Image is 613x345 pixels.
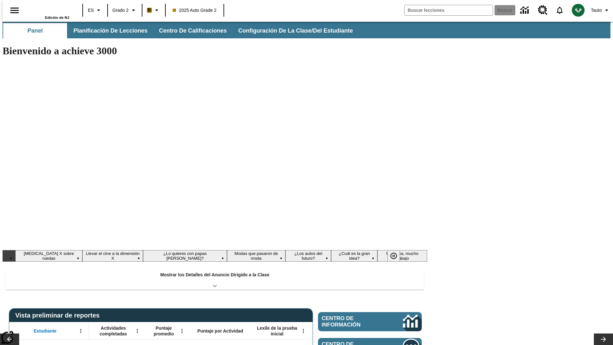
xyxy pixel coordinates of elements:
span: Vista preliminar de reportes [15,312,103,319]
button: Boost El color de la clase es anaranjado claro. Cambiar el color de la clase. [144,4,163,16]
button: Carrusel de lecciones, seguir [594,333,613,345]
p: Mostrar los Detalles del Anuncio Dirigido a la Clase [160,272,269,278]
button: Diapositiva 5 ¿Los autos del futuro? [285,250,331,262]
a: Notificaciones [551,2,568,19]
button: Perfil/Configuración [588,4,613,16]
span: Lexile de la prueba inicial [254,325,300,337]
a: Centro de recursos, Se abrirá en una pestaña nueva. [534,2,551,19]
button: Pausar [387,250,400,262]
button: Configuración de la clase/del estudiante [233,23,358,38]
div: Pausar [387,250,406,262]
button: Lenguaje: ES, Selecciona un idioma [85,4,105,16]
button: Panel [3,23,67,38]
span: B [148,6,151,14]
button: Abrir menú [76,326,86,336]
button: Diapositiva 1 Rayos X sobre ruedas [15,250,82,262]
span: Puntaje promedio [148,325,179,337]
button: Centro de calificaciones [154,23,232,38]
button: Planificación de lecciones [68,23,153,38]
span: Tauto [591,7,602,14]
button: Diapositiva 7 Una idea, mucho trabajo [377,250,427,262]
button: Diapositiva 6 ¿Cuál es la gran idea? [331,250,377,262]
div: Subbarra de navegación [3,23,359,38]
button: Escoja un nuevo avatar [568,2,588,19]
div: Portada [28,2,69,19]
button: Diapositiva 4 Modas que pasaron de moda [227,250,285,262]
span: Grado 2 [112,7,129,14]
button: Abrir menú [132,326,142,336]
img: avatar image [572,4,585,17]
button: Abrir el menú lateral [5,1,24,20]
span: Edición de NJ [45,16,69,19]
a: Portada [28,3,69,16]
button: Abrir menú [177,326,187,336]
input: Buscar campo [405,5,493,15]
a: Centro de información [318,312,422,331]
a: Centro de información [517,2,534,19]
button: Diapositiva 2 Llevar el cine a la dimensión X [82,250,143,262]
span: Centro de información [322,315,382,328]
span: Estudiante [34,328,57,334]
div: Subbarra de navegación [3,22,610,38]
span: Actividades completadas [92,325,134,337]
span: 2025 Auto Grade 2 [173,7,217,14]
div: Mostrar los Detalles del Anuncio Dirigido a la Clase [6,268,424,290]
span: Puntaje por Actividad [197,328,243,334]
button: Grado: Grado 2, Elige un grado [110,4,140,16]
button: Diapositiva 3 ¿Lo quieres con papas fritas? [143,250,227,262]
button: Abrir menú [299,326,308,336]
span: ES [88,7,94,14]
h1: Bienvenido a achieve 3000 [3,45,427,57]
